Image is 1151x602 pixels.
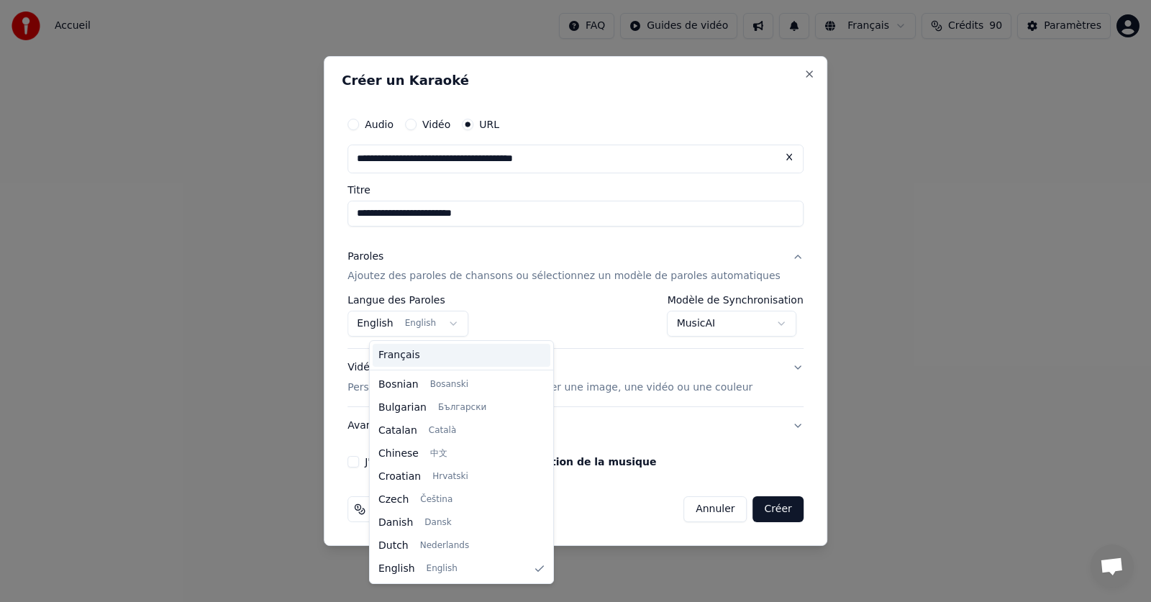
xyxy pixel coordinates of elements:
[438,402,486,414] span: Български
[378,348,420,362] span: Français
[424,517,451,529] span: Dansk
[378,516,413,530] span: Danish
[432,471,468,483] span: Hrvatski
[427,563,458,575] span: English
[378,424,417,438] span: Catalan
[378,378,419,392] span: Bosnian
[430,448,447,460] span: 中文
[378,470,421,484] span: Croatian
[420,494,452,506] span: Čeština
[429,425,456,437] span: Català
[420,540,469,552] span: Nederlands
[430,379,468,391] span: Bosanski
[378,401,427,415] span: Bulgarian
[378,562,415,576] span: English
[378,447,419,461] span: Chinese
[378,539,409,553] span: Dutch
[378,493,409,507] span: Czech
